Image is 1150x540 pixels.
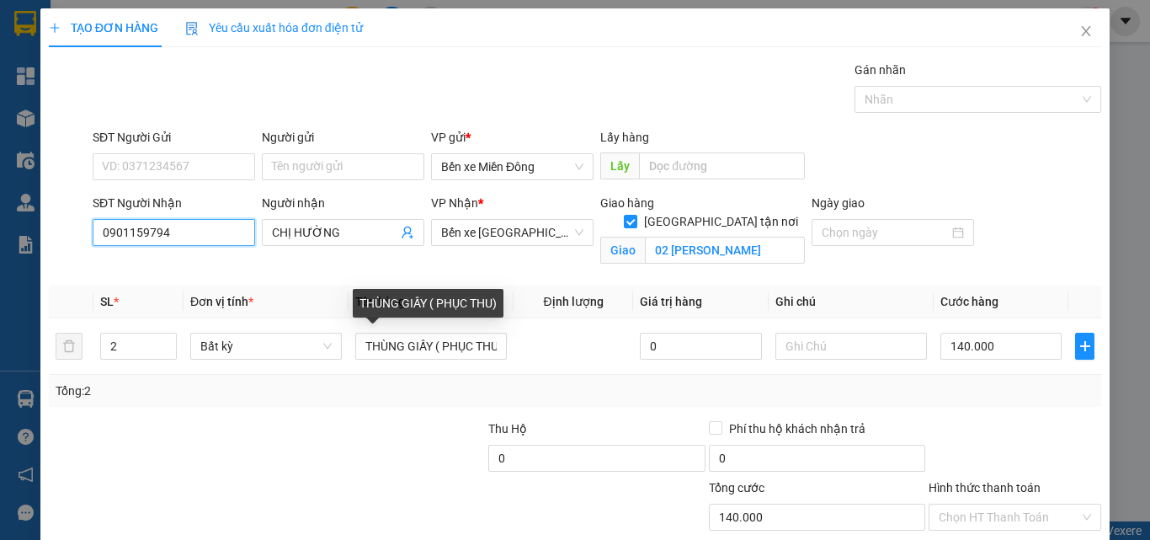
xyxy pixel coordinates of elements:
input: Ngày giao [822,223,949,242]
span: Tổng cước [709,481,764,495]
span: TẠO ĐƠN HÀNG [49,21,158,35]
button: Close [1062,8,1110,56]
span: Đơn vị tính [190,295,253,308]
div: SĐT Người Gửi [93,128,255,147]
span: Giao hàng [600,196,654,210]
span: Phí thu hộ khách nhận trả [722,420,872,438]
button: plus [1075,333,1094,360]
label: Gán nhãn [855,63,906,77]
span: Lấy hàng [600,131,649,144]
li: VP Bến xe Miền Đông [8,91,116,128]
input: VD: Bàn, Ghế [355,333,507,360]
div: Người gửi [262,128,424,147]
span: Lấy [600,152,639,179]
span: plus [1076,340,1094,353]
span: Giao [600,237,645,264]
span: VP Nhận [431,196,478,210]
li: Rạng Đông Buslines [8,8,244,72]
span: Cước hàng [940,295,998,308]
div: Người nhận [262,194,424,212]
input: Ghi Chú [775,333,927,360]
span: Bến xe Miền Đông [441,154,583,179]
span: [GEOGRAPHIC_DATA] tận nơi [637,212,805,231]
input: Dọc đường [639,152,805,179]
label: Ngày giao [812,196,865,210]
div: Tổng: 2 [56,382,445,400]
span: Giá trị hàng [640,295,702,308]
div: SĐT Người Nhận [93,194,255,212]
span: Định lượng [543,295,603,308]
span: Yêu cầu xuất hóa đơn điện tử [185,21,363,35]
span: plus [49,22,61,34]
img: icon [185,22,199,35]
div: THÙNG GIẤY ( PHỤC THU) [353,289,503,318]
div: VP gửi [431,128,594,147]
span: SL [100,295,114,308]
span: Bến xe Quảng Ngãi [441,220,583,245]
th: Ghi chú [769,286,934,318]
input: Giao tận nơi [645,237,805,264]
button: delete [56,333,83,360]
span: Bất kỳ [200,334,332,359]
span: user-add [401,226,414,239]
span: Thu Hộ [488,422,527,436]
input: 0 [640,333,761,360]
span: close [1079,24,1093,38]
li: VP Bến xe [GEOGRAPHIC_DATA] [116,91,224,147]
label: Hình thức thanh toán [929,481,1041,495]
